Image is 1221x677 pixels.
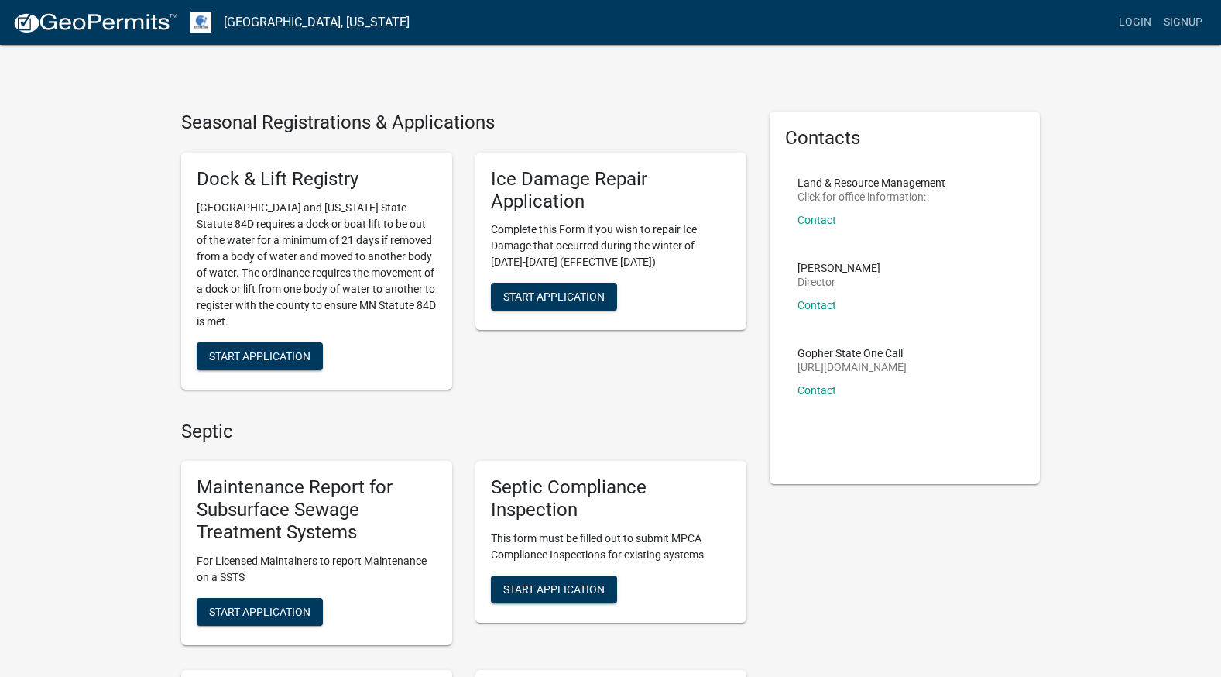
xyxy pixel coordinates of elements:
[197,598,323,626] button: Start Application
[797,263,880,273] p: [PERSON_NAME]
[1158,8,1209,37] a: Signup
[197,200,437,330] p: [GEOGRAPHIC_DATA] and [US_STATE] State Statute 84D requires a dock or boat lift to be out of the ...
[785,127,1025,149] h5: Contacts
[491,283,617,311] button: Start Application
[1113,8,1158,37] a: Login
[491,576,617,603] button: Start Application
[197,476,437,543] h5: Maintenance Report for Subsurface Sewage Treatment Systems
[797,362,907,373] p: [URL][DOMAIN_NAME]
[491,168,731,213] h5: Ice Damage Repair Application
[197,342,323,370] button: Start Application
[797,277,880,287] p: Director
[797,177,945,188] p: Land & Resource Management
[797,299,836,311] a: Contact
[197,553,437,586] p: For Licensed Maintainers to report Maintenance on a SSTS
[197,168,437,191] h5: Dock & Lift Registry
[797,214,836,226] a: Contact
[491,531,731,563] p: This form must be filled out to submit MPCA Compliance Inspections for existing systems
[181,112,746,134] h4: Seasonal Registrations & Applications
[209,349,310,362] span: Start Application
[224,9,410,36] a: [GEOGRAPHIC_DATA], [US_STATE]
[503,582,605,595] span: Start Application
[209,605,310,617] span: Start Application
[491,222,731,270] p: Complete this Form if you wish to repair Ice Damage that occurred during the winter of [DATE]-[DA...
[491,476,731,521] h5: Septic Compliance Inspection
[190,12,211,33] img: Otter Tail County, Minnesota
[503,290,605,303] span: Start Application
[797,348,907,359] p: Gopher State One Call
[797,191,945,202] p: Click for office information:
[797,384,836,397] a: Contact
[181,421,746,443] h4: Septic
